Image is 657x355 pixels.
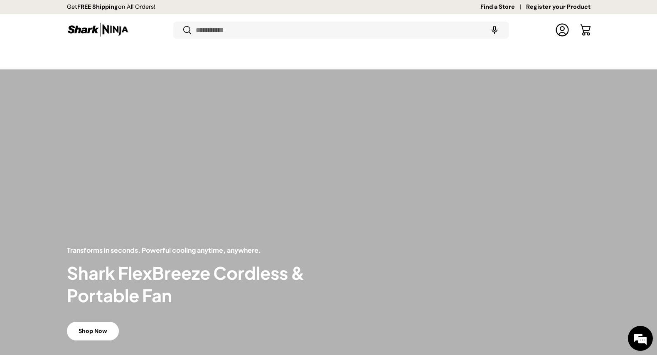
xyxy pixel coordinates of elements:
p: Get on All Orders! [67,2,155,12]
strong: FREE Shipping [77,3,118,10]
p: Transforms in seconds. Powerful cooling anytime, anywhere. [67,245,329,255]
speech-search-button: Search by voice [481,21,508,39]
a: Find a Store [480,2,526,12]
a: Shop Now [67,322,119,340]
img: Shark Ninja Philippines [67,22,129,38]
a: Register your Product [526,2,591,12]
h2: Shark FlexBreeze Cordless & Portable Fan [67,262,329,307]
